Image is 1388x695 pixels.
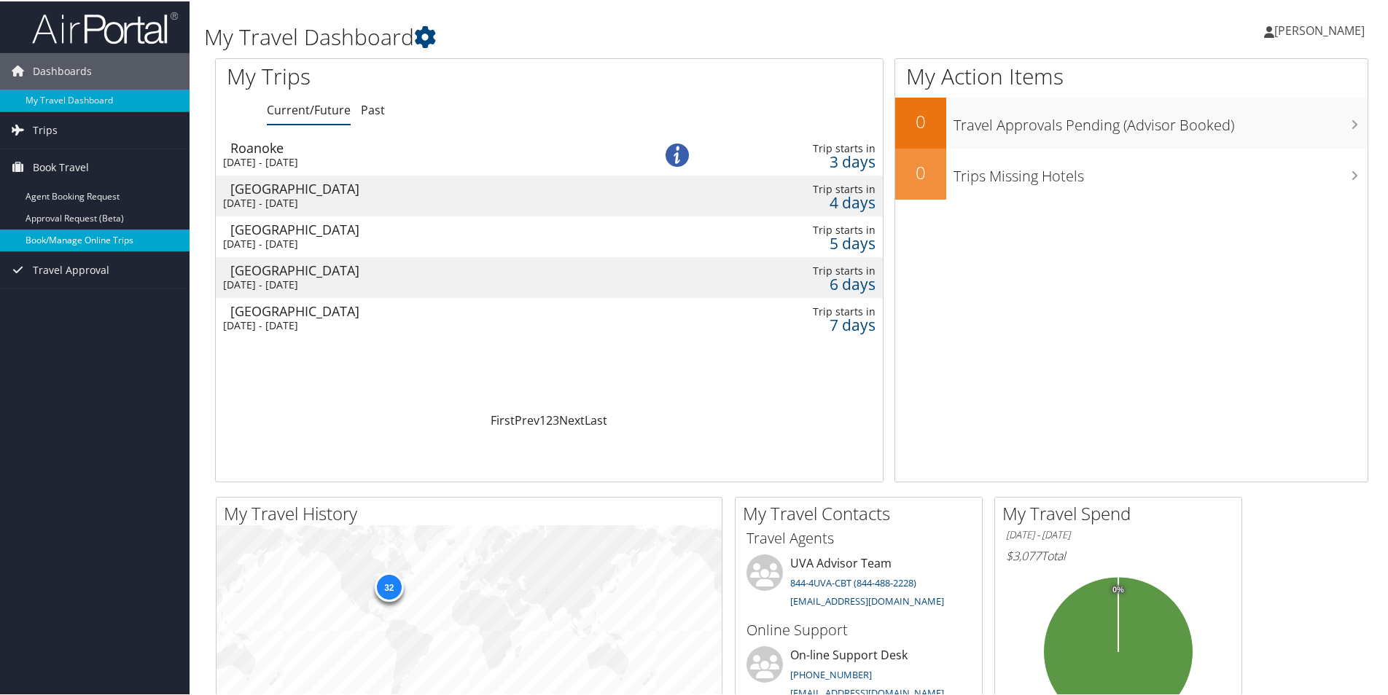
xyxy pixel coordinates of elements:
h3: Travel Approvals Pending (Advisor Booked) [954,106,1368,134]
a: Past [361,101,385,117]
img: Click to view 1 travel alert [666,142,689,165]
a: 3 [553,411,559,427]
h2: My Travel Spend [1002,500,1241,525]
span: Trips [33,111,58,147]
div: Trip starts in [732,181,876,195]
h2: 0 [895,159,946,184]
a: 1 [539,411,546,427]
h3: Trips Missing Hotels [954,157,1368,185]
div: 7 days [732,317,876,330]
div: [DATE] - [DATE] [223,277,615,290]
div: Trip starts in [732,304,876,317]
div: Roanoke [230,140,623,153]
h2: My Travel Contacts [743,500,982,525]
div: [DATE] - [DATE] [223,236,615,249]
a: 2 [546,411,553,427]
div: [GEOGRAPHIC_DATA] [230,181,623,194]
span: Travel Approval [33,251,109,287]
div: [DATE] - [DATE] [223,154,615,168]
div: 3 days [732,154,876,167]
div: Trip starts in [732,263,876,276]
span: Book Travel [33,148,89,184]
div: Trip starts in [732,141,876,154]
div: 5 days [732,235,876,248]
div: [DATE] - [DATE] [223,318,615,331]
a: Prev [515,411,539,427]
h6: Total [1006,546,1231,562]
a: Next [559,411,585,427]
h1: My Travel Dashboard [204,20,988,51]
h3: Online Support [746,619,971,639]
h3: Travel Agents [746,527,971,547]
h1: My Action Items [895,60,1368,90]
div: [DATE] - [DATE] [223,195,615,208]
a: First [491,411,515,427]
div: [GEOGRAPHIC_DATA] [230,303,623,316]
div: Trip starts in [732,222,876,235]
div: 6 days [732,276,876,289]
a: [PERSON_NAME] [1264,7,1379,51]
h1: My Trips [227,60,594,90]
div: 32 [374,571,403,600]
span: Dashboards [33,52,92,88]
h2: My Travel History [224,500,722,525]
img: airportal-logo.png [32,9,178,44]
a: 0Trips Missing Hotels [895,147,1368,198]
a: 0Travel Approvals Pending (Advisor Booked) [895,96,1368,147]
a: [PHONE_NUMBER] [790,667,872,680]
tspan: 0% [1112,584,1124,593]
div: [GEOGRAPHIC_DATA] [230,262,623,275]
li: UVA Advisor Team [739,553,978,613]
a: Current/Future [267,101,351,117]
h6: [DATE] - [DATE] [1006,527,1231,541]
div: [GEOGRAPHIC_DATA] [230,221,623,235]
a: 844-4UVA-CBT (844-488-2228) [790,575,916,588]
span: [PERSON_NAME] [1274,21,1365,37]
a: [EMAIL_ADDRESS][DOMAIN_NAME] [790,593,944,606]
span: $3,077 [1006,546,1041,562]
div: 4 days [732,195,876,208]
h2: 0 [895,108,946,133]
a: Last [585,411,607,427]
